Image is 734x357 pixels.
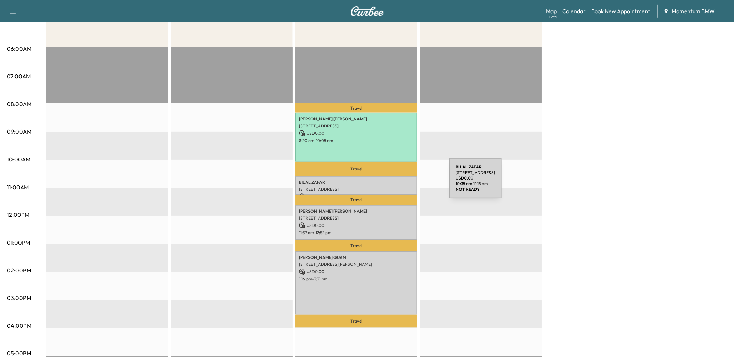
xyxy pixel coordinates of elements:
[295,103,417,113] p: Travel
[295,315,417,328] p: Travel
[299,255,414,260] p: [PERSON_NAME] QUAN
[299,130,414,136] p: USD 0.00
[7,294,31,302] p: 03:00PM
[672,7,715,15] span: Momentum BMW
[299,187,414,192] p: [STREET_ADDRESS]
[563,7,586,15] a: Calendar
[592,7,650,15] a: Book New Appointment
[299,262,414,267] p: [STREET_ADDRESS][PERSON_NAME]
[299,123,414,129] p: [STREET_ADDRESS]
[295,240,417,251] p: Travel
[299,180,414,185] p: BILAL ZAFAR
[7,183,29,191] p: 11:00AM
[299,208,414,214] p: [PERSON_NAME] [PERSON_NAME]
[7,45,31,53] p: 06:00AM
[299,222,414,229] p: USD 0.00
[550,14,557,19] div: Beta
[299,269,414,275] p: USD 0.00
[7,100,31,108] p: 08:00AM
[7,72,31,80] p: 07:00AM
[295,195,417,205] p: Travel
[299,276,414,282] p: 1:16 pm - 3:31 pm
[7,155,30,164] p: 10:00AM
[7,266,31,275] p: 02:00PM
[7,322,31,330] p: 04:00PM
[7,238,30,247] p: 01:00PM
[7,127,31,136] p: 09:00AM
[350,6,384,16] img: Curbee Logo
[299,116,414,122] p: [PERSON_NAME] [PERSON_NAME]
[546,7,557,15] a: MapBeta
[295,162,417,176] p: Travel
[7,211,29,219] p: 12:00PM
[299,230,414,236] p: 11:37 am - 12:52 pm
[299,138,414,143] p: 8:20 am - 10:05 am
[299,193,414,200] p: USD 0.00
[299,215,414,221] p: [STREET_ADDRESS]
